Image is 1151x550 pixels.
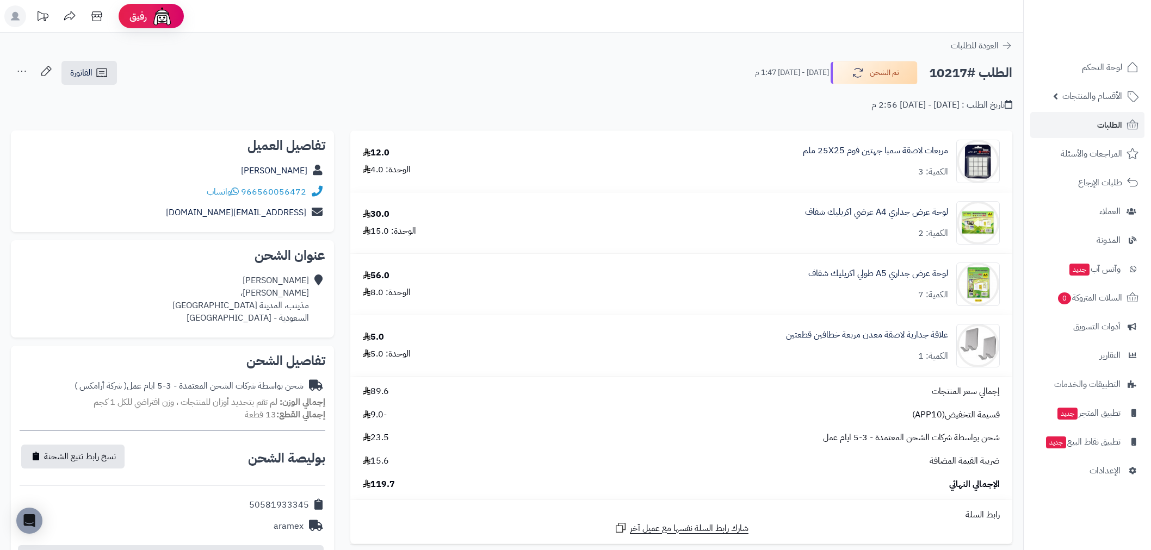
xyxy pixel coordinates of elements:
span: لم تقم بتحديد أوزان للمنتجات ، وزن افتراضي للكل 1 كجم [94,396,277,409]
a: تطبيق المتجرجديد [1030,400,1144,426]
span: ( شركة أرامكس ) [75,379,127,392]
span: جديد [1069,264,1090,276]
span: رفيق [129,10,147,23]
div: الكمية: 1 [918,350,948,362]
a: الإعدادات [1030,458,1144,484]
span: التطبيقات والخدمات [1054,377,1121,392]
strong: إجمالي القطع: [276,408,325,421]
a: العودة للطلبات [951,39,1012,52]
span: طلبات الإرجاع [1078,175,1122,190]
a: لوحة عرض جداري A4 عرضي اكريليك شفاف [805,206,948,218]
span: المدونة [1097,233,1121,248]
div: الوحدة: 5.0 [363,348,411,360]
span: جديد [1046,436,1066,448]
span: 0 [1058,292,1071,304]
span: 23.5 [363,432,389,444]
h2: عنوان الشحن [20,249,325,262]
a: لوحة عرض جداري A5 طولي اكريليك شفاف [808,267,948,280]
span: وآتس آب [1068,261,1121,277]
h2: الطلب #10217 [929,62,1012,84]
div: الكمية: 2 [918,227,948,240]
button: نسخ رابط تتبع الشحنة [21,445,125,468]
a: المراجعات والأسئلة [1030,141,1144,167]
span: قسيمة التخفيض(APP10) [912,409,1000,421]
span: لوحة التحكم [1082,60,1122,75]
div: شحن بواسطة شركات الشحن المعتمدة - 3-5 ايام عمل [75,380,304,392]
button: تم الشحن [831,61,918,84]
a: [EMAIL_ADDRESS][DOMAIN_NAME] [166,206,306,219]
a: العملاء [1030,198,1144,224]
div: 50581933345 [249,499,309,511]
a: 966560056472 [241,185,306,198]
img: 1699777488-1%20(1)-90x90.jpg [957,324,999,367]
a: شارك رابط السلة نفسها مع عميل آخر [614,521,748,535]
small: 13 قطعة [245,408,325,421]
a: تطبيق نقاط البيعجديد [1030,429,1144,455]
a: التقارير [1030,342,1144,368]
h2: تفاصيل الشحن [20,354,325,367]
span: 119.7 [363,478,395,491]
div: الوحدة: 4.0 [363,164,411,176]
div: aramex [274,520,304,533]
div: الكمية: 3 [918,166,948,178]
a: الطلبات [1030,112,1144,138]
div: تاريخ الطلب : [DATE] - [DATE] 2:56 م [871,99,1012,111]
span: -9.0 [363,409,387,421]
span: أدوات التسويق [1073,319,1121,334]
div: 5.0 [363,331,384,343]
img: ai-face.png [151,5,173,27]
span: العملاء [1099,204,1121,219]
span: السلات المتروكة [1057,290,1122,305]
span: إجمالي سعر المنتجات [932,385,1000,398]
strong: إجمالي الوزن: [280,396,325,409]
a: [PERSON_NAME] [241,164,307,177]
a: المدونة [1030,227,1144,253]
span: ضريبة القيمة المضافة [930,455,1000,467]
img: Untitled-1-Recovered-90x90.jpg [957,140,999,183]
a: السلات المتروكة0 [1030,285,1144,311]
a: لوحة التحكم [1030,54,1144,80]
span: الإجمالي النهائي [949,478,1000,491]
span: 15.6 [363,455,389,467]
a: تحديثات المنصة [29,5,56,30]
img: 1682592851-k1128-90x90.jpg [957,262,999,306]
span: شارك رابط السلة نفسها مع عميل آخر [630,522,748,535]
span: جديد [1057,408,1078,420]
span: تطبيق نقاط البيع [1045,434,1121,449]
h2: تفاصيل العميل [20,139,325,152]
div: 12.0 [363,147,389,159]
span: الفاتورة [70,66,92,79]
img: logo-2.png [1077,8,1141,31]
a: علاقة جدارية لاصقة معدن مربعة خطافين قطعتين [786,329,948,341]
div: الكمية: 7 [918,289,948,301]
div: [PERSON_NAME] [PERSON_NAME]، مذينب، المدينة [GEOGRAPHIC_DATA] السعودية - [GEOGRAPHIC_DATA] [172,274,309,324]
div: الوحدة: 8.0 [363,286,411,299]
a: الفاتورة [61,61,117,85]
span: الأقسام والمنتجات [1062,89,1122,104]
div: Open Intercom Messenger [16,508,42,534]
span: التقارير [1100,348,1121,363]
small: [DATE] - [DATE] 1:47 م [755,67,829,78]
a: مربعات لاصقة سمبا جهتين فوم 25X25 ملم [803,145,948,157]
div: 56.0 [363,270,389,282]
span: العودة للطلبات [951,39,999,52]
div: 30.0 [363,208,389,221]
span: نسخ رابط تتبع الشحنة [44,450,116,463]
span: المراجعات والأسئلة [1061,146,1122,161]
a: طلبات الإرجاع [1030,170,1144,196]
span: الطلبات [1097,117,1122,133]
a: أدوات التسويق [1030,314,1144,340]
h2: بوليصة الشحن [248,452,325,465]
span: 89.6 [363,385,389,398]
div: رابط السلة [355,509,1008,521]
a: وآتس آبجديد [1030,256,1144,282]
a: التطبيقات والخدمات [1030,371,1144,397]
span: تطبيق المتجر [1056,405,1121,421]
div: الوحدة: 15.0 [363,225,416,237]
a: واتساب [207,185,239,198]
img: 1682590910-1114-90x90.jpg [957,201,999,245]
span: الإعدادات [1090,463,1121,478]
span: شحن بواسطة شركات الشحن المعتمدة - 3-5 ايام عمل [823,432,1000,444]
